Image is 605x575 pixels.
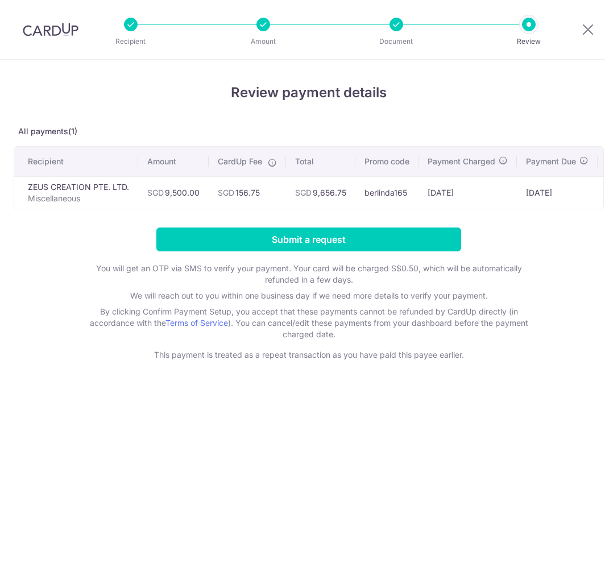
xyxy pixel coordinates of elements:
p: We will reach out to you within one business day if we need more details to verify your payment. [81,290,536,301]
span: SGD [295,188,312,197]
p: All payments(1) [14,126,604,137]
p: Amount [221,36,305,47]
p: Review [487,36,571,47]
td: berlinda165 [355,176,418,209]
td: [DATE] [418,176,517,209]
p: This payment is treated as a repeat transaction as you have paid this payee earlier. [81,349,536,361]
span: SGD [147,188,164,197]
h4: Review payment details [14,82,604,103]
td: [DATE] [517,176,598,209]
span: SGD [218,188,234,197]
td: ZEUS CREATION PTE. LTD. [14,176,138,209]
p: Miscellaneous [28,193,129,204]
p: Document [354,36,438,47]
a: Terms of Service [165,318,228,328]
p: You will get an OTP via SMS to verify your payment. Your card will be charged S$0.50, which will ... [81,263,536,286]
input: Submit a request [156,227,461,251]
th: Total [286,147,355,176]
td: 9,500.00 [138,176,209,209]
img: CardUp [23,23,78,36]
td: 9,656.75 [286,176,355,209]
p: Recipient [89,36,173,47]
span: CardUp Fee [218,156,262,167]
iframe: Opens a widget where you can find more information [532,541,594,569]
span: Payment Due [526,156,576,167]
td: 156.75 [209,176,286,209]
th: Amount [138,147,209,176]
span: Payment Charged [428,156,495,167]
p: By clicking Confirm Payment Setup, you accept that these payments cannot be refunded by CardUp di... [81,306,536,340]
th: Promo code [355,147,418,176]
th: Recipient [14,147,138,176]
